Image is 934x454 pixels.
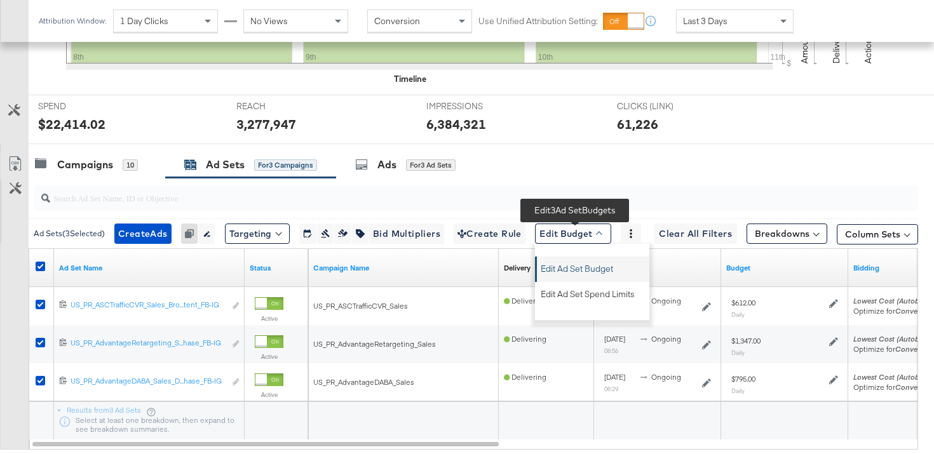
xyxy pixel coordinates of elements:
div: 3,277,947 [236,115,296,133]
text: Amount (USD) [799,8,810,63]
span: No Views [250,15,288,27]
span: Create Ads [118,226,168,242]
span: IMPRESSIONS [426,100,522,112]
div: US_PR_ASCTrafficCVR_Sales_Bro...tent_FB-IG [71,300,225,310]
div: Attribution Window: [38,17,107,25]
button: Targeting [225,224,290,244]
em: Lowest Cost (Autobid) [853,372,928,382]
button: Create Rule [454,224,525,244]
div: US_PR_AdvantageRetargeting_S...hase_FB-IG [71,338,225,348]
span: CLICKS (LINK) [617,100,712,112]
div: Delivery [504,263,531,273]
span: ongoing [651,372,681,382]
a: US_PR_AdvantageRetargeting_S...hase_FB-IG [71,338,225,351]
span: REACH [236,100,332,112]
sub: Daily [731,310,745,318]
div: 6,384,321 [426,115,486,133]
a: US_PR_AdvantageDABA_Sales_D...hase_FB-IG [71,376,225,389]
div: Ad Sets [206,157,245,172]
label: Active [255,391,283,399]
div: $612.00 [731,298,755,308]
span: 1 Day Clicks [120,15,168,27]
span: US_PR_AdvantageRetargeting_Sales [313,339,436,349]
span: Bid Multipliers [373,226,440,242]
button: Bid Multipliers [369,224,444,244]
div: Ads [377,157,396,172]
span: US_PR_AdvantageDABA_Sales [313,377,414,387]
button: Edit Ad Set Budget [537,257,649,277]
button: Clear All Filters [654,224,737,244]
span: Edit Ad Set Spend Limits [541,284,635,300]
a: US_PR_ASCTrafficCVR_Sales_Bro...tent_FB-IG [71,300,225,313]
a: Shows the current budget of Ad Set. [726,263,843,273]
span: ongoing [651,296,681,305]
button: CreateAds [114,224,172,244]
div: Timeline [394,73,426,85]
span: Clear All Filters [659,226,732,242]
sub: Daily [731,387,745,394]
a: Shows when your Ad Set is scheduled to deliver. [599,263,716,273]
div: $1,347.00 [731,336,761,346]
span: Delivering [504,372,546,382]
input: Search Ad Set Name, ID or Objective [50,180,839,205]
span: Create Rule [457,226,522,242]
button: Edit Ad Set Spend Limits [537,282,649,302]
span: Edit Ad Set Budget [541,258,613,275]
label: Active [255,314,283,323]
label: Active [255,352,283,361]
div: Ad Sets ( 3 Selected) [34,228,105,239]
em: Lowest Cost (Autobid) [853,334,928,344]
sub: 08:56 [604,347,618,354]
em: Lowest Cost (Autobid) [853,296,928,305]
sub: Daily [731,349,745,356]
text: Actions [862,34,874,63]
button: Breakdowns [747,224,827,244]
span: [DATE] [604,334,625,344]
a: Shows the current state of your Ad Set. [250,263,303,273]
span: [DATE] [604,372,625,382]
div: for 3 Ad Sets [406,159,456,171]
span: US_PR_ASCTrafficCVR_Sales [313,301,408,310]
span: Conversion [374,15,420,27]
div: Campaigns [57,157,113,172]
a: Reflects the ability of your Ad Set to achieve delivery based on ad states, schedule and budget. [504,263,531,273]
div: $22,414.02 [38,115,105,133]
sub: 08:29 [604,385,618,392]
div: 10 [123,159,138,171]
div: $795.00 [731,374,755,384]
span: SPEND [38,100,133,112]
div: 61,226 [617,115,658,133]
button: Column Sets [837,224,918,244]
a: Your campaign name. [313,263,494,273]
button: Edit Budget [535,224,611,244]
span: ongoing [651,334,681,344]
a: Your Ad Set name. [59,263,240,273]
div: US_PR_AdvantageDABA_Sales_D...hase_FB-IG [71,376,225,386]
label: Use Unified Attribution Setting: [478,15,598,27]
div: for 3 Campaigns [254,159,317,171]
span: Delivering [504,296,546,305]
span: Delivering [504,334,546,344]
span: Last 3 Days [683,15,728,27]
text: Delivery [830,31,842,63]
